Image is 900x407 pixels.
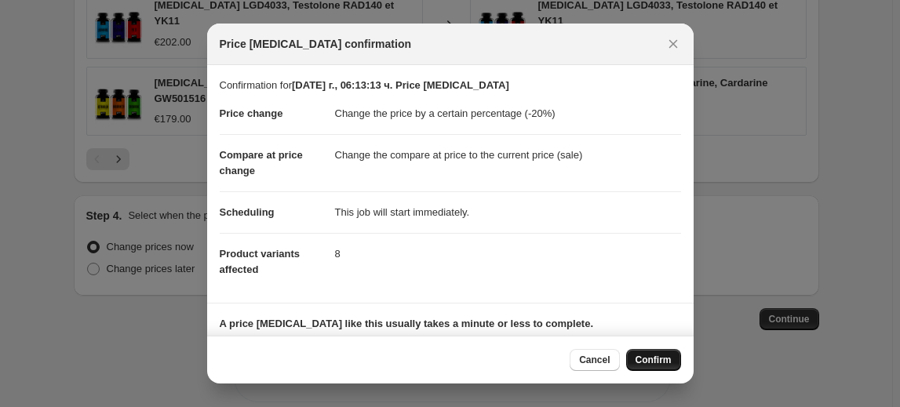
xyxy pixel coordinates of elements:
[220,149,303,176] span: Compare at price change
[220,36,412,52] span: Price [MEDICAL_DATA] confirmation
[220,107,283,119] span: Price change
[335,233,681,274] dd: 8
[579,354,610,366] span: Cancel
[220,318,594,329] b: A price [MEDICAL_DATA] like this usually takes a minute or less to complete.
[292,79,509,91] b: [DATE] г., 06:13:13 ч. Price [MEDICAL_DATA]
[335,134,681,176] dd: Change the compare at price to the current price (sale)
[662,33,684,55] button: Close
[220,206,275,218] span: Scheduling
[335,93,681,134] dd: Change the price by a certain percentage (-20%)
[220,78,681,93] p: Confirmation for
[626,349,681,371] button: Confirm
[570,349,619,371] button: Cancel
[220,248,301,275] span: Product variants affected
[636,354,672,366] span: Confirm
[335,191,681,233] dd: This job will start immediately.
